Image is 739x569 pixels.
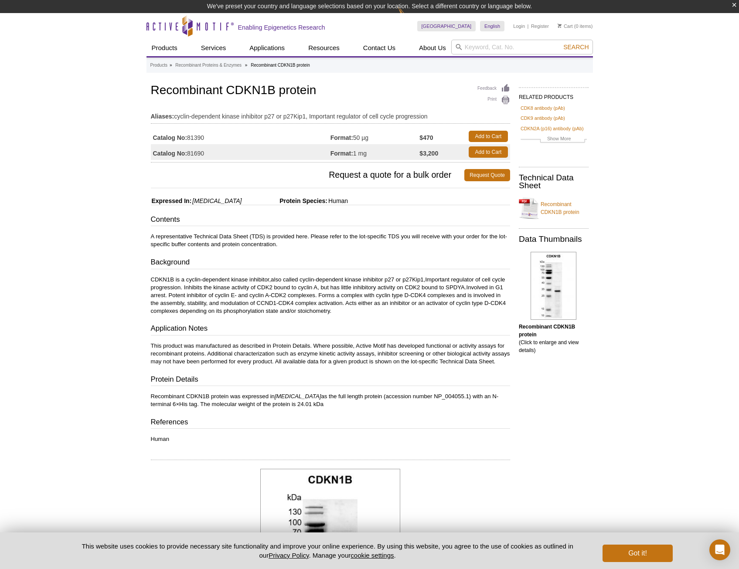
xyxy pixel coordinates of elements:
p: CDKN1B is a cyclin-dependent kinase inhibitor,also called cyclin-dependent kinase inhibitor p27 o... [151,276,510,315]
td: 50 µg [330,129,420,144]
p: A representative Technical Data Sheet (TDS) is provided here. Please refer to the lot-specific TD... [151,233,510,248]
p: This website uses cookies to provide necessary site functionality and improve your online experie... [67,542,589,560]
td: 81390 [151,129,330,144]
a: Services [196,40,232,56]
a: Applications [244,40,290,56]
strong: Catalog No: [153,149,187,157]
a: Recombinant CDKN1B protein [519,195,589,221]
li: Recombinant CDKN1B protein [251,63,310,68]
h3: Contents [151,214,510,227]
h3: Protein Details [151,374,510,386]
span: Protein Species: [243,197,327,204]
input: Keyword, Cat. No. [451,40,593,54]
a: Login [513,23,525,29]
td: 81690 [151,144,330,160]
img: Change Here [398,7,421,27]
p: (Click to enlarge and view details) [519,323,589,354]
a: Add to Cart [469,146,508,158]
i: [MEDICAL_DATA] [275,393,321,400]
img: Recombinant CDKN1B protein [531,252,576,320]
a: English [480,21,504,31]
a: Privacy Policy [269,552,309,559]
h2: RELATED PRODUCTS [519,87,589,103]
img: Your Cart [558,24,562,28]
p: Recombinant CDKN1B protein was expressed in as the full length protein (accession number NP_00405... [151,393,510,408]
a: CDK9 antibody (pAb) [521,114,565,122]
button: Search [561,43,591,51]
strong: Catalog No: [153,134,187,142]
strong: Format: [330,149,353,157]
a: Request Quote [464,169,510,181]
li: » [170,63,172,68]
strong: Aliases: [151,112,174,120]
a: Show More [521,135,587,145]
strong: Format: [330,134,353,142]
div: Open Intercom Messenger [709,539,730,560]
p: This product was manufactured as described in Protein Details. Where possible, Active Motif has d... [151,342,510,366]
h2: Technical Data Sheet [519,174,589,190]
a: Add to Cart [469,131,508,142]
a: Products [146,40,183,56]
td: cyclin-dependent kinase inhibitor p27 or p27Kip1, Important regulator of cell cycle progression [151,107,510,121]
li: | [528,21,529,31]
td: 1 mg [330,144,420,160]
strong: $3,200 [419,149,438,157]
a: About Us [414,40,451,56]
a: Register [531,23,549,29]
h2: Data Thumbnails [519,235,589,243]
h3: Background [151,257,510,269]
button: cookie settings [351,552,394,559]
h1: Recombinant CDKN1B protein [151,84,510,98]
li: » [245,63,248,68]
a: Contact Us [358,40,401,56]
span: Expressed In: [151,197,192,204]
span: Human [327,197,348,204]
h2: Enabling Epigenetics Research [238,24,325,31]
b: Recombinant CDKN1B protein [519,324,575,338]
button: Got it! [603,545,672,562]
a: Print [477,95,510,105]
a: Resources [303,40,345,56]
a: CDKN2A (p16) antibody (pAb) [521,125,584,132]
h3: Application Notes [151,323,510,335]
h3: References [151,417,510,429]
a: [GEOGRAPHIC_DATA] [417,21,476,31]
a: Recombinant Proteins & Enzymes [175,61,242,69]
span: Request a quote for a bulk order [151,169,465,181]
i: [MEDICAL_DATA] [192,197,242,204]
li: (0 items) [558,21,593,31]
a: Feedback [477,84,510,93]
a: Cart [558,23,573,29]
span: Search [563,44,589,51]
a: Products [150,61,167,69]
strong: $470 [419,134,433,142]
p: Human [151,435,510,443]
a: CDK8 antibody (pAb) [521,104,565,112]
